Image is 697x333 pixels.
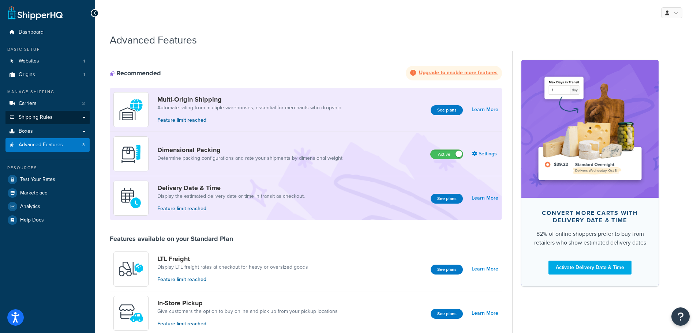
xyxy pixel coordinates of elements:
[419,69,498,76] strong: Upgrade to enable more features
[5,138,90,152] li: Advanced Features
[5,89,90,95] div: Manage Shipping
[157,95,341,103] a: Multi-Origin Shipping
[110,235,233,243] div: Features available on your Standard Plan
[19,128,33,135] span: Boxes
[157,320,338,328] p: Feature limit reached
[157,264,308,271] a: Display LTL freight rates at checkout for heavy or oversized goods
[431,194,463,204] button: See plans
[472,149,498,159] a: Settings
[472,308,498,318] a: Learn More
[19,114,53,121] span: Shipping Rules
[118,141,144,167] img: DTVBYsAAAAAASUVORK5CYII=
[671,307,690,326] button: Open Resource Center
[5,97,90,110] a: Carriers3
[472,264,498,274] a: Learn More
[82,142,85,148] span: 3
[19,142,63,148] span: Advanced Features
[431,105,463,115] button: See plans
[83,72,85,78] span: 1
[157,276,308,284] p: Feature limit reached
[472,105,498,115] a: Learn More
[5,26,90,39] a: Dashboard
[548,261,632,275] a: Activate Delivery Date & Time
[19,72,35,78] span: Origins
[5,111,90,124] a: Shipping Rules
[431,265,463,275] button: See plans
[82,101,85,107] span: 3
[157,255,308,263] a: LTL Freight
[157,308,338,315] a: Give customers the option to buy online and pick up from your pickup locations
[19,101,37,107] span: Carriers
[157,184,305,192] a: Delivery Date & Time
[157,104,341,111] a: Automate rating from multiple warehouses, essential for merchants who dropship
[118,97,144,122] img: WatD5o0RtDAAAAAElFTkSuQmCC
[157,116,341,124] p: Feature limit reached
[19,58,39,64] span: Websites
[533,230,647,247] div: 82% of online shoppers prefer to buy from retailers who show estimated delivery dates
[5,97,90,110] li: Carriers
[5,213,90,227] a: Help Docs
[532,71,648,186] img: feature-image-ddt-36eae7f7280da8017bfb280eaccd9c446f90b1fe08728e4019434db127062ab4.png
[157,146,342,154] a: Dimensional Packing
[20,177,55,183] span: Test Your Rates
[110,69,161,77] div: Recommended
[5,200,90,213] a: Analytics
[83,58,85,64] span: 1
[5,54,90,68] li: Websites
[118,256,144,282] img: y79ZsPf0fXUFUhFXDzUgf+ktZg5F2+ohG75+v3d2s1D9TjoU8PiyCIluIjV41seZevKCRuEjTPPOKHJsQcmKCXGdfprl3L4q7...
[533,209,647,224] div: Convert more carts with delivery date & time
[20,204,40,210] span: Analytics
[5,173,90,186] a: Test Your Rates
[431,309,463,319] button: See plans
[5,68,90,82] a: Origins1
[157,205,305,213] p: Feature limit reached
[20,217,44,223] span: Help Docs
[5,68,90,82] li: Origins
[5,125,90,138] a: Boxes
[118,185,144,211] img: gfkeb5ejjkALwAAAABJRU5ErkJggg==
[5,165,90,171] div: Resources
[19,29,44,35] span: Dashboard
[431,150,463,159] label: Active
[5,46,90,53] div: Basic Setup
[5,138,90,152] a: Advanced Features3
[157,155,342,162] a: Determine packing configurations and rate your shipments by dimensional weight
[110,33,197,47] h1: Advanced Features
[118,300,144,326] img: wfgcfpwTIucLEAAAAASUVORK5CYII=
[5,54,90,68] a: Websites1
[472,193,498,203] a: Learn More
[157,299,338,307] a: In-Store Pickup
[20,190,48,196] span: Marketplace
[5,186,90,200] a: Marketplace
[157,193,305,200] a: Display the estimated delivery date or time in transit as checkout.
